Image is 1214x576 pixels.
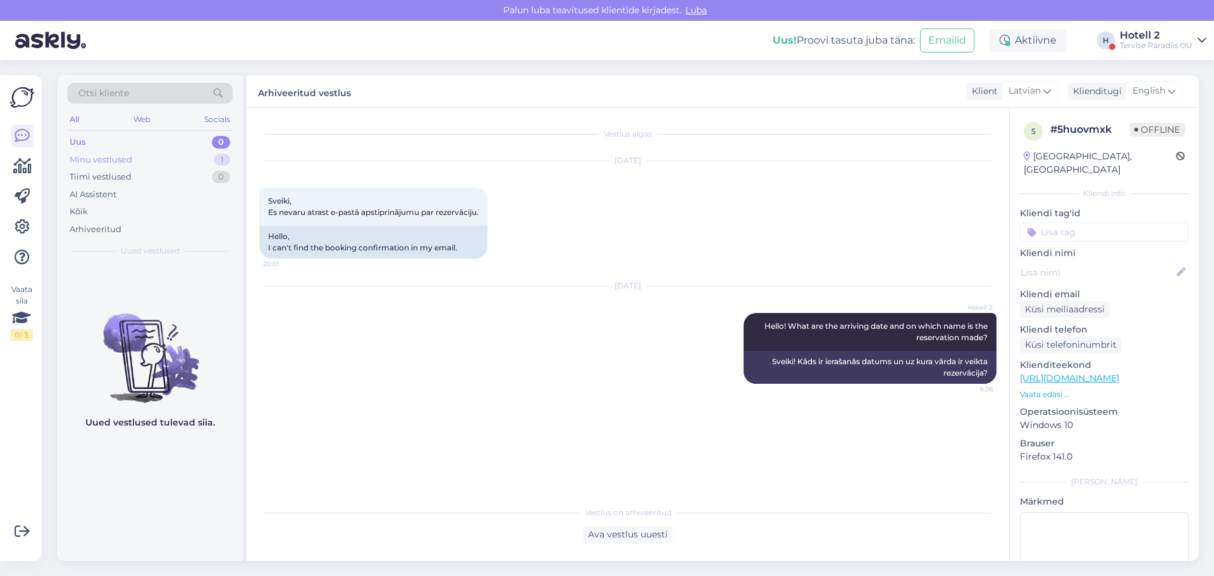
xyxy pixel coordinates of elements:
div: Minu vestlused [70,154,132,166]
div: All [67,111,82,128]
div: Hello, I can't find the booking confirmation in my email. [259,226,487,259]
label: Arhiveeritud vestlus [258,83,351,100]
div: Uus [70,136,86,149]
div: Socials [202,111,233,128]
div: Klienditugi [1068,85,1122,98]
p: Windows 10 [1020,419,1189,432]
p: Uued vestlused tulevad siia. [85,416,215,429]
div: Proovi tasuta juba täna: [773,33,915,48]
p: Brauser [1020,437,1189,450]
div: [DATE] [259,155,996,166]
p: Märkmed [1020,495,1189,508]
div: Ava vestlus uuesti [583,526,673,543]
p: Kliendi tag'id [1020,207,1189,220]
div: 0 [212,136,230,149]
div: Küsi telefoninumbrit [1020,336,1122,353]
input: Lisa tag [1020,223,1189,242]
div: 0 / 3 [10,329,33,341]
div: # 5huovmxk [1050,122,1129,137]
div: H [1097,32,1115,49]
div: Web [131,111,153,128]
span: Hello! What are the arriving date and on which name is the reservation made? [764,321,990,342]
span: Offline [1129,123,1185,137]
div: Kõik [70,205,88,218]
div: Vestlus algas [259,128,996,140]
input: Lisa nimi [1021,266,1174,279]
span: 20:01 [263,259,310,269]
p: Firefox 141.0 [1020,450,1189,463]
div: [PERSON_NAME] [1020,476,1189,487]
p: Kliendi nimi [1020,247,1189,260]
span: English [1132,84,1165,98]
div: Tiimi vestlused [70,171,132,183]
div: Arhiveeritud [70,223,121,236]
div: 1 [214,154,230,166]
div: Sveiki! Kāds ir ierašanās datums un uz kura vārda ir veikta rezervācija? [744,351,996,384]
span: Otsi kliente [78,87,129,100]
img: Askly Logo [10,85,34,109]
div: Kliendi info [1020,188,1189,199]
b: Uus! [773,34,797,46]
p: Operatsioonisüsteem [1020,405,1189,419]
span: Luba [682,4,711,16]
p: Vaata edasi ... [1020,389,1189,400]
a: [URL][DOMAIN_NAME] [1020,372,1119,384]
span: Vestlus on arhiveeritud [585,507,671,518]
span: Sveiki, Es nevaru atrast e-pastā apstiprinājumu par rezervāciju. [268,196,479,217]
div: [DATE] [259,280,996,291]
span: 6:26 [945,384,993,394]
span: Latvian [1009,84,1041,98]
span: Hotell 2 [945,303,993,312]
div: 0 [212,171,230,183]
div: Aktiivne [990,29,1067,52]
div: Küsi meiliaadressi [1020,301,1110,318]
div: AI Assistent [70,188,116,201]
a: Hotell 2Tervise Paradiis OÜ [1120,30,1206,51]
span: 5 [1031,126,1036,136]
div: Vaata siia [10,284,33,341]
img: No chats [57,291,243,405]
div: Hotell 2 [1120,30,1193,40]
div: Klient [967,85,998,98]
p: Kliendi email [1020,288,1189,301]
p: Kliendi telefon [1020,323,1189,336]
span: Uued vestlused [121,245,180,257]
div: Tervise Paradiis OÜ [1120,40,1193,51]
div: [GEOGRAPHIC_DATA], [GEOGRAPHIC_DATA] [1024,150,1176,176]
p: Klienditeekond [1020,358,1189,372]
button: Emailid [920,28,974,52]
